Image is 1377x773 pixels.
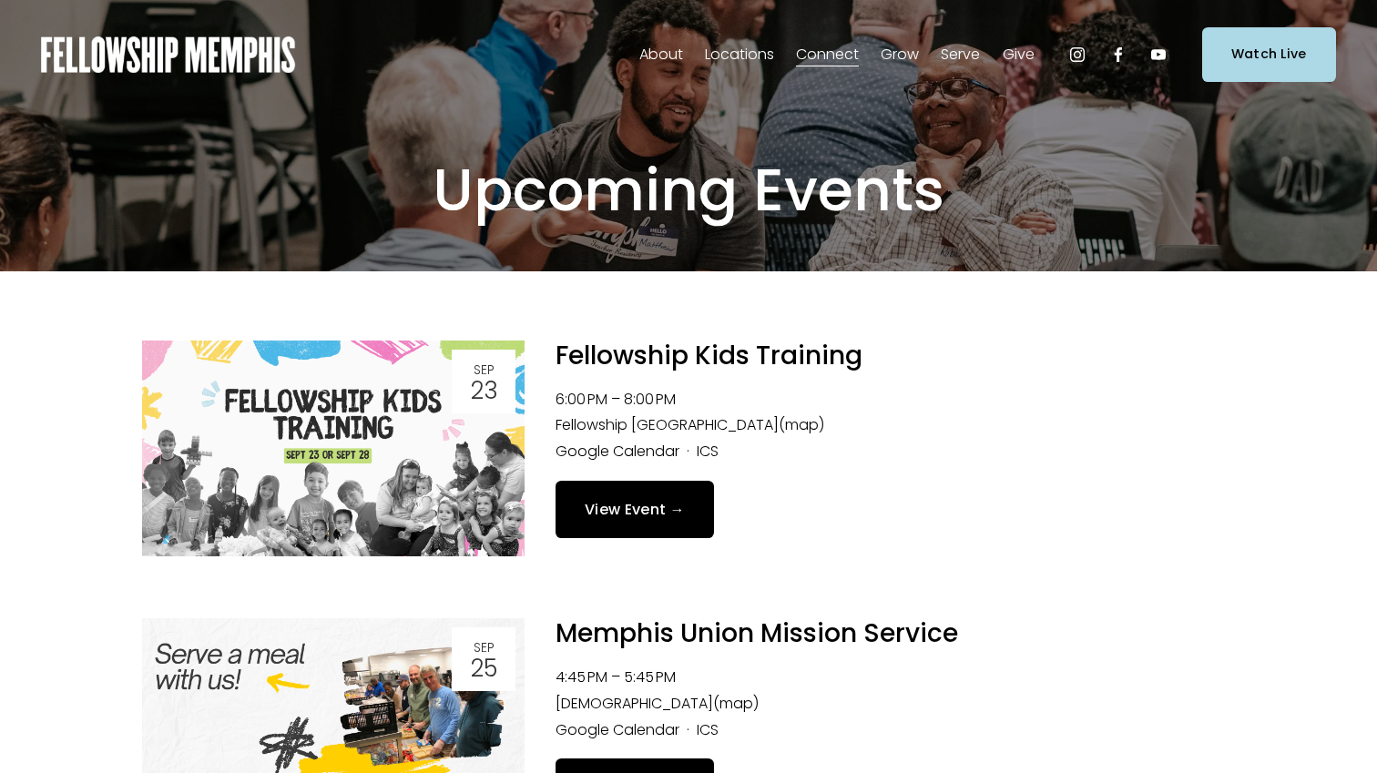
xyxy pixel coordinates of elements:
[41,36,295,73] img: Fellowship Memphis
[796,40,859,69] a: folder dropdown
[624,666,676,687] time: 5:45 PM
[779,414,824,435] a: (map)
[639,42,683,68] span: About
[624,389,676,410] time: 8:00 PM
[556,481,714,538] a: View Event →
[941,40,980,69] a: folder dropdown
[697,719,719,740] a: ICS
[279,155,1098,227] h1: Upcoming Events
[556,412,1235,439] li: Fellowship [GEOGRAPHIC_DATA]
[556,691,1235,717] li: [DEMOGRAPHIC_DATA]
[705,40,774,69] a: folder dropdown
[941,42,980,68] span: Serve
[457,379,510,402] div: 23
[1202,27,1336,81] a: Watch Live
[556,719,679,740] a: Google Calendar
[457,656,510,680] div: 25
[556,389,607,410] time: 6:00 PM
[881,40,919,69] a: folder dropdown
[556,666,607,687] time: 4:45 PM
[639,40,683,69] a: folder dropdown
[1109,46,1127,64] a: Facebook
[1003,40,1035,69] a: folder dropdown
[142,341,525,556] img: Fellowship Kids Training
[881,42,919,68] span: Grow
[556,338,862,373] a: Fellowship Kids Training
[1003,42,1035,68] span: Give
[556,615,958,651] a: Memphis Union Mission Service
[556,441,679,462] a: Google Calendar
[457,641,510,654] div: Sep
[1068,46,1086,64] a: Instagram
[1149,46,1168,64] a: YouTube
[457,363,510,376] div: Sep
[705,42,774,68] span: Locations
[713,693,759,714] a: (map)
[697,441,719,462] a: ICS
[796,42,859,68] span: Connect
